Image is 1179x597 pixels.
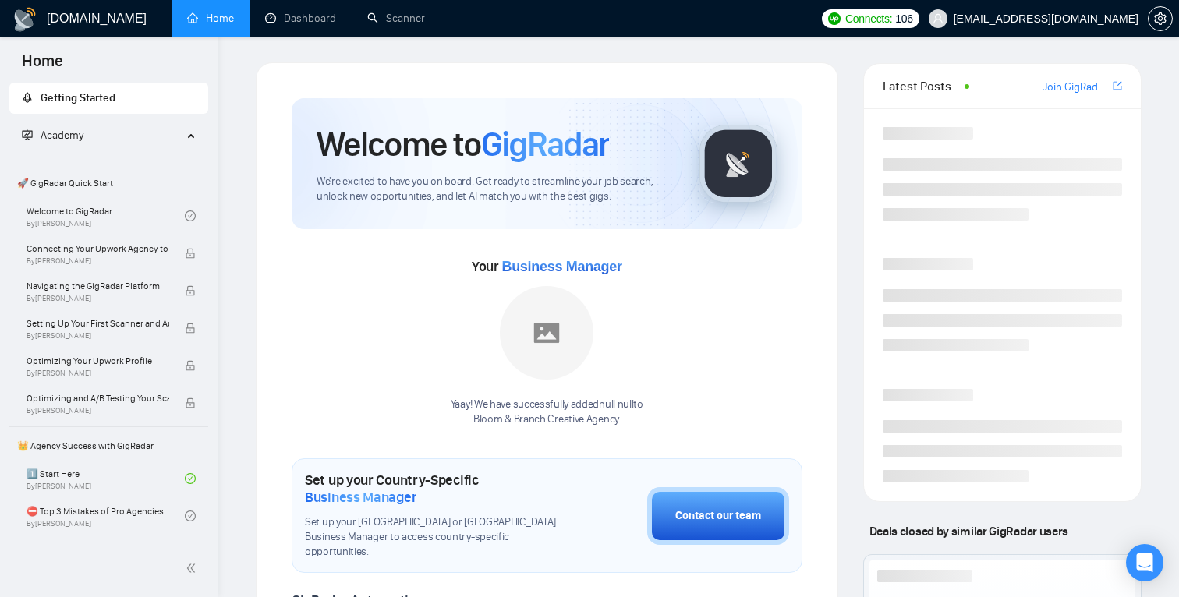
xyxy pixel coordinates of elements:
div: Open Intercom Messenger [1126,544,1163,581]
span: Optimizing and A/B Testing Your Scanner for Better Results [27,390,169,406]
span: 🚀 GigRadar Quick Start [11,168,207,199]
span: Home [9,50,76,83]
span: Connects: [845,10,892,27]
span: Set up your [GEOGRAPHIC_DATA] or [GEOGRAPHIC_DATA] Business Manager to access country-specific op... [305,515,569,560]
h1: Welcome to [317,123,609,165]
a: Join GigRadar Slack Community [1043,79,1110,96]
span: lock [185,397,196,408]
span: Latest Posts from the GigRadar Community [883,76,960,96]
span: By [PERSON_NAME] [27,406,169,415]
h1: Set up your Country-Specific [305,472,569,506]
span: check-circle [185,510,196,521]
span: 106 [895,10,912,27]
a: homeHome [187,12,234,25]
a: Welcome to GigRadarBy[PERSON_NAME] [27,199,185,233]
a: 1️⃣ Start HereBy[PERSON_NAME] [27,461,185,496]
span: Getting Started [41,91,115,104]
span: By [PERSON_NAME] [27,294,169,303]
a: export [1113,79,1122,94]
span: Connecting Your Upwork Agency to GigRadar [27,241,169,256]
span: Business Manager [501,259,621,274]
span: lock [185,323,196,334]
span: export [1113,79,1122,92]
img: gigradar-logo.png [699,125,777,203]
span: 👑 Agency Success with GigRadar [11,430,207,461]
img: upwork-logo.png [828,12,841,25]
span: lock [185,360,196,371]
button: Contact our team [647,487,789,545]
div: Contact our team [675,507,761,525]
span: By [PERSON_NAME] [27,369,169,378]
a: ⛔ Top 3 Mistakes of Pro AgenciesBy[PERSON_NAME] [27,499,185,533]
a: dashboardDashboard [265,12,336,25]
span: setting [1149,12,1172,25]
img: placeholder.png [500,286,593,380]
span: We're excited to have you on board. Get ready to streamline your job search, unlock new opportuni... [317,175,674,204]
span: check-circle [185,473,196,484]
span: Academy [22,129,83,142]
span: Deals closed by similar GigRadar users [863,518,1075,545]
span: lock [185,285,196,296]
span: Business Manager [305,489,416,506]
span: lock [185,248,196,259]
span: double-left [186,560,201,576]
a: searchScanner [367,12,425,25]
span: Your [472,258,622,275]
span: check-circle [185,210,196,221]
span: Academy [41,129,83,142]
span: user [933,13,944,24]
img: logo [12,7,37,32]
span: Optimizing Your Upwork Profile [27,353,169,369]
div: Yaay! We have successfully added null null to [451,397,643,427]
span: GigRadar [481,123,609,165]
span: By [PERSON_NAME] [27,256,169,266]
span: fund-projection-screen [22,129,33,140]
p: Bloom & Branch Creative Agency . [451,412,643,427]
a: setting [1148,12,1173,25]
button: setting [1148,6,1173,31]
span: By [PERSON_NAME] [27,331,169,341]
span: Setting Up Your First Scanner and Auto-Bidder [27,316,169,331]
li: Getting Started [9,83,208,114]
span: rocket [22,92,33,103]
span: Navigating the GigRadar Platform [27,278,169,294]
